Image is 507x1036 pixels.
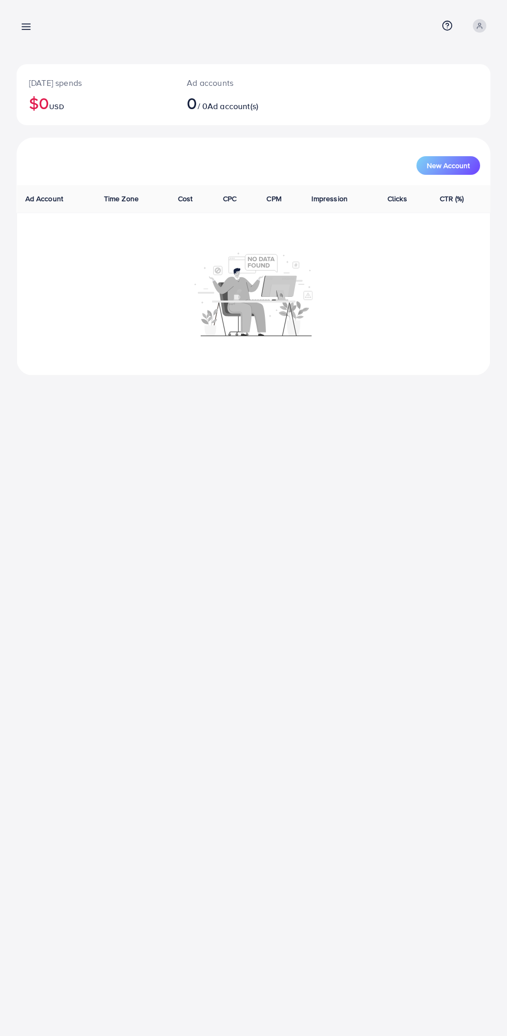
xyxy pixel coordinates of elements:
[49,101,64,112] span: USD
[311,193,348,204] span: Impression
[29,77,162,89] p: [DATE] spends
[195,251,312,336] img: No account
[178,193,193,204] span: Cost
[187,77,280,89] p: Ad accounts
[416,156,480,175] button: New Account
[104,193,139,204] span: Time Zone
[266,193,281,204] span: CPM
[440,193,464,204] span: CTR (%)
[387,193,407,204] span: Clicks
[29,93,162,113] h2: $0
[207,100,258,112] span: Ad account(s)
[223,193,236,204] span: CPC
[187,91,197,115] span: 0
[427,162,470,169] span: New Account
[187,93,280,113] h2: / 0
[25,193,64,204] span: Ad Account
